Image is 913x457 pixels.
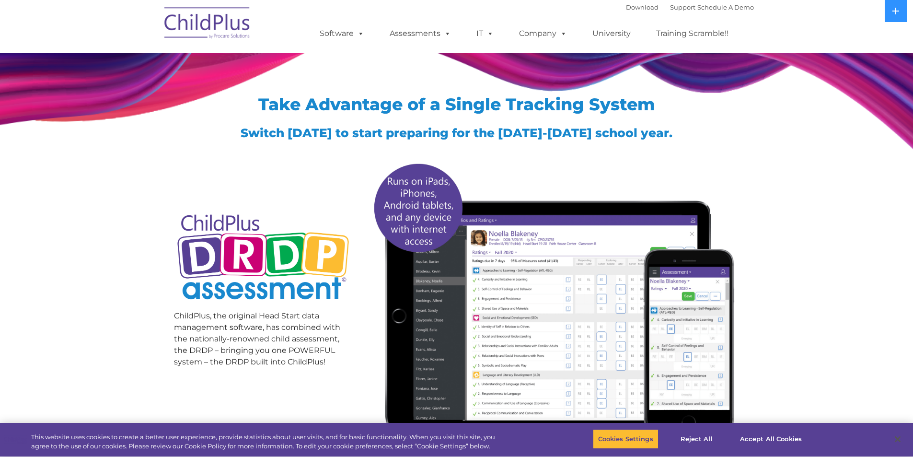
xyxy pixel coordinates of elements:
span: Switch [DATE] to start preparing for the [DATE]-[DATE] school year. [241,126,672,140]
button: Cookies Settings [593,429,659,449]
a: Download [626,3,659,11]
span: ChildPlus, the original Head Start data management software, has combined with the nationally-ren... [174,311,340,366]
a: University [583,24,640,43]
a: IT [467,24,503,43]
button: Reject All [667,429,727,449]
button: Close [887,429,908,450]
a: Company [509,24,577,43]
a: Software [310,24,374,43]
img: All-devices [367,156,740,441]
img: ChildPlus by Procare Solutions [160,0,255,48]
div: This website uses cookies to create a better user experience, provide statistics about user visit... [31,433,502,451]
font: | [626,3,754,11]
a: Schedule A Demo [697,3,754,11]
button: Accept All Cookies [735,429,807,449]
img: Copyright - DRDP Logo [174,204,353,313]
a: Support [670,3,695,11]
span: Take Advantage of a Single Tracking System [258,94,655,115]
a: Training Scramble!! [647,24,738,43]
a: Assessments [380,24,461,43]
